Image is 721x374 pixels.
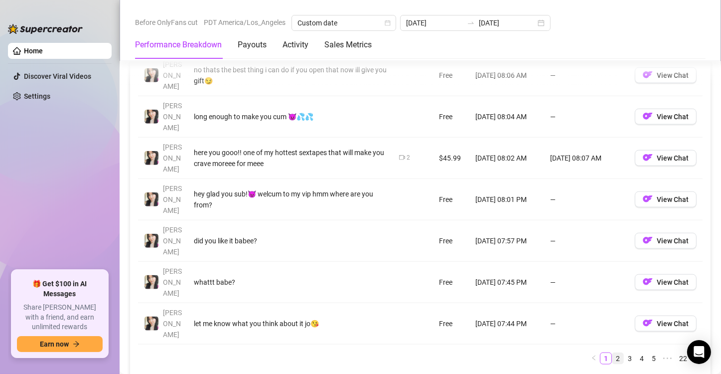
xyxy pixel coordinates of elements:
li: 22 [676,353,691,365]
span: Before OnlyFans cut [135,15,198,30]
img: Christina [144,234,158,248]
td: — [544,96,629,138]
td: [DATE] 07:44 PM [469,303,544,345]
input: End date [479,17,536,28]
span: Share [PERSON_NAME] with a friend, and earn unlimited rewards [17,303,103,332]
img: OF [643,111,653,121]
div: Performance Breakdown [135,39,222,51]
li: 3 [624,353,636,365]
img: OF [643,235,653,245]
td: Free [433,262,469,303]
img: Christina [144,110,158,124]
a: 5 [648,353,659,364]
li: Next 5 Pages [660,353,676,365]
td: Free [433,220,469,262]
button: left [588,353,600,365]
a: OFView Chat [635,197,697,205]
span: Earn now [40,340,69,348]
a: 22 [676,353,690,364]
a: Settings [24,92,50,100]
span: [PERSON_NAME] [163,309,182,339]
td: [DATE] 08:07 AM [544,138,629,179]
div: Payouts [238,39,267,51]
span: View Chat [657,237,689,245]
img: OF [643,318,653,328]
li: Previous Page [588,353,600,365]
button: OFView Chat [635,67,697,83]
td: Free [433,303,469,345]
td: [DATE] 08:02 AM [469,138,544,179]
span: swap-right [467,19,475,27]
button: OFView Chat [635,150,697,166]
div: here you gooo!! one of my hottest sextapes that will make you crave moreee for meee [194,147,387,169]
img: OF [643,194,653,204]
button: OFView Chat [635,233,697,249]
a: OFView Chat [635,322,697,330]
span: PDT America/Los_Angeles [204,15,286,30]
span: [PERSON_NAME] [163,143,182,173]
span: View Chat [657,113,689,121]
a: OFView Chat [635,156,697,164]
span: video-camera [399,155,405,161]
img: OF [643,153,653,163]
td: [DATE] 08:01 PM [469,179,544,220]
a: 3 [624,353,635,364]
span: [PERSON_NAME] [163,226,182,256]
div: let me know what you think about it jo😘 [194,318,387,329]
li: 4 [636,353,648,365]
a: 4 [636,353,647,364]
div: long enough to make you cum 😈💦💦 [194,111,387,122]
li: 1 [600,353,612,365]
span: [PERSON_NAME] [163,267,182,297]
div: Open Intercom Messenger [687,340,711,364]
td: [DATE] 08:04 AM [469,96,544,138]
td: $45.99 [433,138,469,179]
td: — [544,303,629,345]
div: 2 [407,153,410,163]
img: OF [643,277,653,287]
input: Start date [406,17,463,28]
span: View Chat [657,71,689,79]
img: Christina [144,192,158,206]
div: no thats the best thing i can do if you open that now ill give you gift😏 [194,64,387,86]
div: hey glad you sub!😈 welcum to my vip hmm where are you from? [194,188,387,210]
td: [DATE] 07:57 PM [469,220,544,262]
a: OFView Chat [635,73,697,81]
a: Home [24,47,43,55]
img: Christina [144,151,158,165]
a: OFView Chat [635,280,697,288]
td: — [544,262,629,303]
span: [PERSON_NAME] [163,60,182,90]
span: calendar [385,20,391,26]
span: View Chat [657,320,689,328]
div: whattt babe? [194,277,387,288]
li: 2 [612,353,624,365]
td: — [544,220,629,262]
li: 5 [648,353,660,365]
span: [PERSON_NAME] [163,102,182,132]
span: 🎁 Get $100 in AI Messages [17,279,103,299]
button: OFView Chat [635,316,697,332]
td: Free [433,179,469,220]
span: arrow-right [73,341,80,348]
span: View Chat [657,195,689,203]
button: Earn nowarrow-right [17,336,103,352]
a: 2 [612,353,623,364]
span: [PERSON_NAME] [163,185,182,214]
img: Christina [144,68,158,82]
img: OF [643,70,653,80]
img: logo-BBDzfeDw.svg [8,24,83,34]
a: OFView Chat [635,115,697,123]
a: 1 [600,353,611,364]
td: — [544,55,629,96]
div: Sales Metrics [324,39,372,51]
td: Free [433,96,469,138]
button: OFView Chat [635,274,697,290]
td: — [544,179,629,220]
span: ••• [660,353,676,365]
button: OFView Chat [635,109,697,125]
div: did you like it babee? [194,235,387,246]
td: [DATE] 08:06 AM [469,55,544,96]
td: [DATE] 07:45 PM [469,262,544,303]
button: OFView Chat [635,191,697,207]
